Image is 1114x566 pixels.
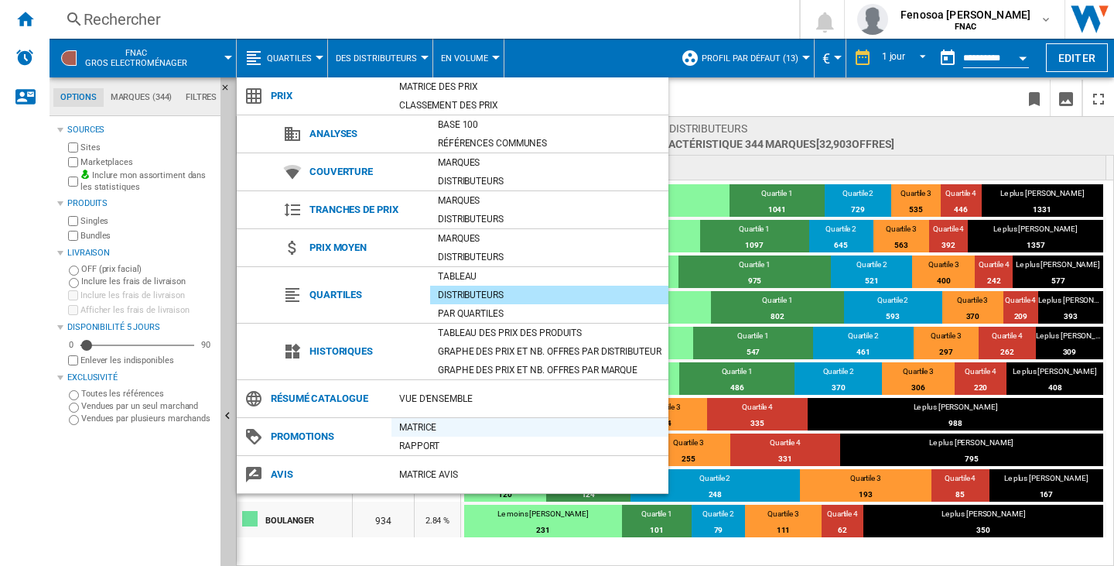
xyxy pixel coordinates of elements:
div: Vue d'ensemble [391,391,668,406]
span: Prix moyen [302,237,430,259]
div: Matrice [391,420,668,435]
div: Distributeurs [430,211,668,227]
div: Marques [430,193,668,208]
div: Références communes [430,135,668,151]
div: Graphe des prix et nb. offres par marque [430,362,668,378]
div: Par quartiles [430,306,668,321]
span: Quartiles [302,284,430,306]
div: Matrice des prix [391,79,668,94]
span: Avis [263,464,391,485]
span: Tranches de prix [302,199,430,221]
div: Distributeurs [430,173,668,189]
span: Promotions [263,426,391,448]
div: Distributeurs [430,287,668,303]
div: Graphe des prix et nb. offres par distributeur [430,344,668,359]
span: Couverture [302,161,430,183]
div: Marques [430,231,668,246]
div: Tableau [430,269,668,284]
div: Tableau des prix des produits [430,325,668,341]
div: Marques [430,155,668,170]
div: Rapport [391,438,668,454]
span: Résumé catalogue [263,388,391,410]
div: Matrice AVIS [391,467,668,482]
div: Base 100 [430,117,668,132]
span: Analyses [302,123,430,145]
span: Prix [263,85,391,107]
div: Distributeurs [430,249,668,265]
span: Historiques [302,341,430,362]
div: Classement des prix [391,98,668,113]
